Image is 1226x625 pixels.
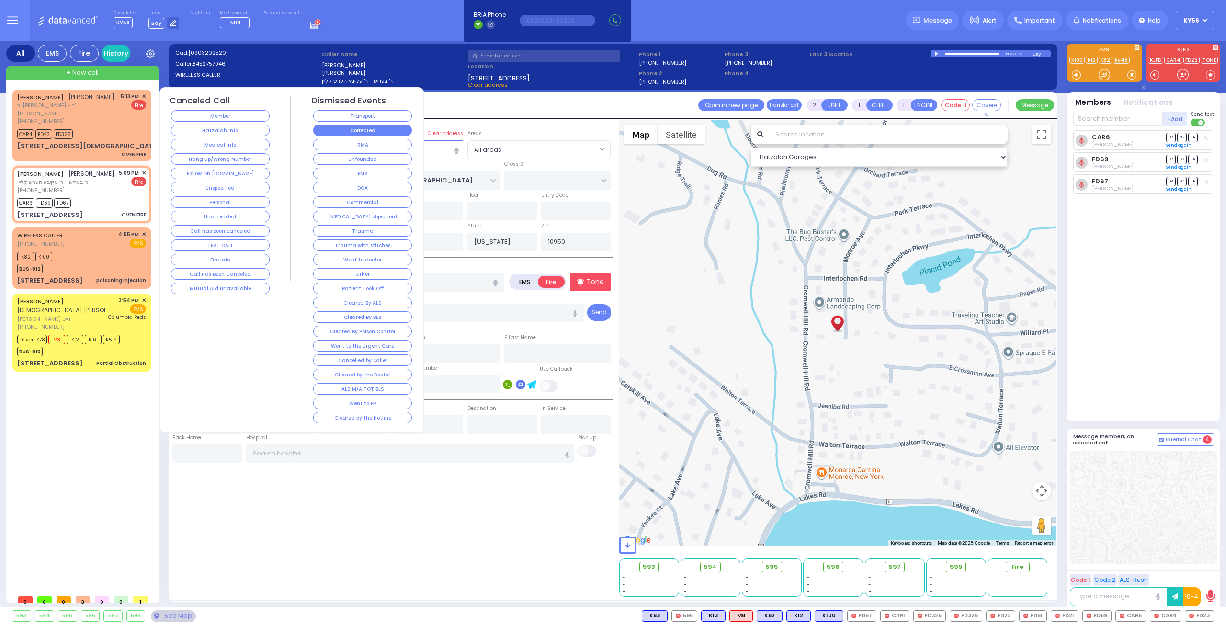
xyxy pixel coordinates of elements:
[171,283,270,294] button: Mutual Aid Unavailable
[313,254,412,265] button: Went to doctor
[17,198,34,208] span: CAR6
[729,610,753,622] div: ALS KJ
[1183,57,1200,64] a: FD23
[504,160,523,168] label: Cross 2
[76,596,90,603] span: 3
[725,59,772,66] label: [PHONE_NUMBER]
[1023,614,1028,618] img: red-radio-icon.svg
[467,140,611,159] span: All areas
[193,60,226,68] span: 8452757946
[671,610,697,622] div: 595
[1092,156,1109,163] a: FD69
[467,192,479,199] label: Floor
[171,211,270,222] button: Unattended
[313,239,412,251] button: Trauma with stitches
[246,434,267,442] label: Hospital
[474,145,501,155] span: All areas
[313,182,412,193] button: DOA
[930,588,932,595] span: -
[725,69,807,78] span: Phone 4
[541,222,548,230] label: ZIP
[725,50,807,58] span: Phone 3
[1166,142,1192,148] a: Send again
[313,311,412,323] button: Cleared By BLS
[148,18,164,29] span: Bay
[175,49,318,57] label: Cad:
[1166,186,1192,192] a: Send again
[746,581,749,588] span: -
[1087,614,1091,618] img: red-radio-icon.svg
[35,129,52,139] span: FD23
[17,178,114,186] span: ר' בעריש - ר' עקיבא הערש קליין
[263,11,299,16] label: Fire units on call
[954,614,959,618] img: red-radio-icon.svg
[623,581,625,588] span: -
[17,323,65,330] span: [PHONE_NUMBER]
[114,596,128,603] span: 0
[1024,16,1055,25] span: Important
[17,117,65,125] span: [PHONE_NUMBER]
[151,610,196,622] div: See map
[972,99,1001,111] button: Covered
[48,335,65,344] span: M3
[1189,614,1194,618] img: red-radio-icon.svg
[468,62,636,70] label: Location
[118,231,139,238] span: 4:55 PM
[171,254,270,265] button: Fire Info
[313,196,412,208] button: Commercial
[322,77,465,85] label: ר' בעריש - ר' עקיבא הערש קליין
[1166,164,1192,170] a: Send again
[313,211,412,222] button: [MEDICAL_DATA] object out
[170,96,229,106] h4: Canceled Call
[114,17,133,28] span: KY56
[1166,177,1176,186] span: DR
[1166,436,1201,443] span: Internal Chat
[1191,111,1214,118] span: Send text
[35,252,52,261] span: K100
[1092,185,1134,192] span: Isaac Hershkowiz
[704,562,717,572] span: 594
[54,129,73,139] span: FD328
[142,230,146,239] span: ✕
[1086,57,1098,64] a: K12
[171,153,270,165] button: Hang up/Wrong Number
[623,574,625,581] span: -
[642,610,668,622] div: BLS
[639,69,721,78] span: Phone 2
[313,369,412,380] button: Cleared by the Doctor
[950,610,982,622] div: FD328
[1163,112,1188,126] button: +Add
[313,297,412,308] button: Cleared By ALS
[171,110,270,122] button: Member
[746,588,749,595] span: -
[676,614,681,618] img: red-radio-icon.svg
[175,60,318,68] label: Caller:
[103,335,120,344] span: K519
[1092,163,1134,170] span: Meir Masri
[1177,133,1187,142] span: SO
[17,315,105,323] span: [PERSON_NAME] ווייס
[171,225,270,237] button: Call has been canceled
[230,19,241,26] span: M14
[1033,50,1051,57] div: Bay
[119,297,139,304] span: 3:54 PM
[821,99,848,111] button: UNIT
[1004,48,1013,59] div: 0:00
[172,434,201,442] label: Back Home
[1083,16,1121,25] span: Notifications
[1148,16,1161,25] span: Help
[104,611,122,621] div: 597
[313,168,412,179] button: EMS
[866,99,893,111] button: CHIEF
[108,314,146,321] span: Columbia Peds
[171,182,270,193] button: Unspecified
[67,68,99,78] span: + New call
[807,574,810,581] span: -
[1159,438,1164,443] img: comment-alt.png
[1073,112,1163,126] input: Search member
[1188,133,1198,142] span: TR
[658,125,705,144] button: Show satellite imagery
[35,611,54,621] div: 594
[313,268,412,280] button: Other
[1203,435,1212,444] span: 4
